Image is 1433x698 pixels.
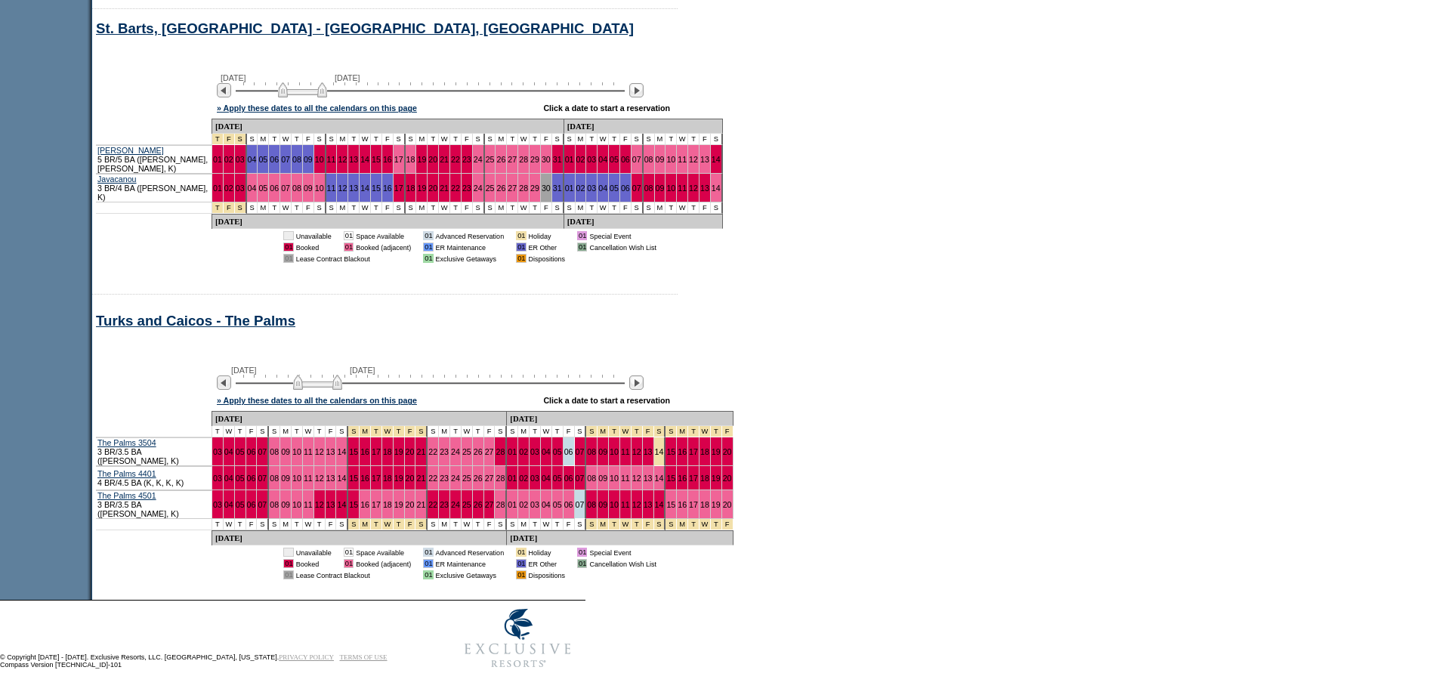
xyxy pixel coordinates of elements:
[235,134,247,145] td: New Year's
[224,155,233,164] a: 02
[348,134,360,145] td: T
[553,500,562,509] a: 05
[224,447,233,456] a: 04
[519,447,528,456] a: 02
[474,447,483,456] a: 26
[629,83,644,97] img: Next
[440,184,449,193] a: 21
[349,474,358,483] a: 15
[258,447,267,456] a: 07
[644,500,653,509] a: 13
[213,447,222,456] a: 03
[462,500,471,509] a: 25
[315,474,324,483] a: 12
[485,134,496,145] td: S
[224,134,235,145] td: New Year's
[371,134,382,145] td: T
[217,375,231,390] img: Previous
[496,155,505,164] a: 26
[213,474,222,483] a: 03
[508,447,517,456] a: 01
[474,184,483,193] a: 24
[711,134,723,145] td: S
[508,184,517,193] a: 27
[281,447,290,456] a: 09
[688,134,700,145] td: T
[621,155,630,164] a: 06
[247,134,258,145] td: S
[474,474,483,483] a: 26
[235,202,247,214] td: New Year's
[700,500,709,509] a: 18
[564,119,723,134] td: [DATE]
[416,447,425,456] a: 21
[372,155,381,164] a: 15
[326,500,335,509] a: 13
[530,500,539,509] a: 03
[212,134,224,145] td: New Year's
[541,134,552,145] td: F
[474,500,483,509] a: 26
[337,474,346,483] a: 14
[587,447,596,456] a: 08
[689,447,698,456] a: 17
[372,474,381,483] a: 17
[213,155,222,164] a: 01
[451,155,460,164] a: 22
[360,447,369,456] a: 16
[712,155,721,164] a: 14
[610,155,619,164] a: 05
[553,184,562,193] a: 31
[304,184,313,193] a: 09
[486,155,495,164] a: 25
[587,184,596,193] a: 03
[485,500,494,509] a: 27
[217,396,417,405] a: » Apply these dates to all the calendars on this page
[96,174,212,202] td: 3 BR/4 BA ([PERSON_NAME], K)
[451,184,460,193] a: 22
[281,474,290,483] a: 09
[383,155,392,164] a: 16
[576,474,585,483] a: 07
[621,447,630,456] a: 11
[304,500,313,509] a: 11
[281,155,290,164] a: 07
[440,447,449,456] a: 23
[417,184,426,193] a: 19
[712,447,721,456] a: 19
[439,134,450,145] td: W
[360,155,369,164] a: 14
[327,184,336,193] a: 11
[666,184,675,193] a: 10
[292,155,301,164] a: 08
[644,474,653,483] a: 13
[552,134,564,145] td: S
[450,134,462,145] td: T
[416,134,428,145] td: M
[678,447,687,456] a: 16
[553,447,562,456] a: 05
[270,184,279,193] a: 06
[340,653,388,661] a: TERMS OF USE
[542,474,551,483] a: 04
[212,202,224,214] td: New Year's
[564,447,573,456] a: 06
[360,134,371,145] td: W
[553,155,562,164] a: 31
[315,155,324,164] a: 10
[542,155,551,164] a: 30
[610,447,619,456] a: 10
[383,447,392,456] a: 18
[270,155,279,164] a: 06
[542,447,551,456] a: 04
[315,447,324,456] a: 12
[383,474,392,483] a: 18
[315,500,324,509] a: 12
[213,184,222,193] a: 01
[247,447,256,456] a: 06
[655,447,664,456] a: 14
[666,500,675,509] a: 15
[519,155,528,164] a: 28
[416,500,425,509] a: 21
[564,500,573,509] a: 06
